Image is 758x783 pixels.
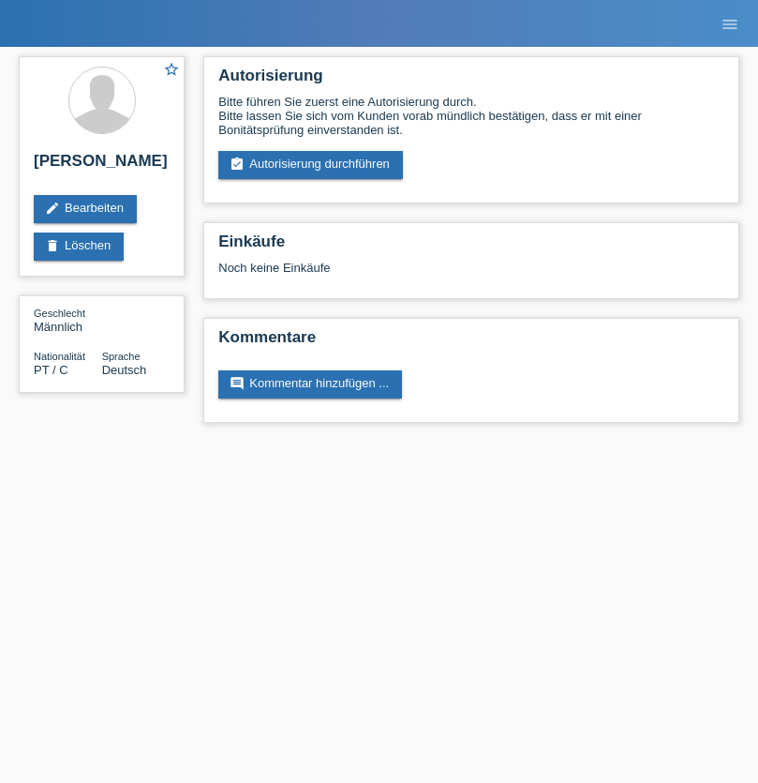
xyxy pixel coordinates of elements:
[721,15,739,34] i: menu
[218,261,724,289] div: Noch keine Einkäufe
[218,233,724,261] h2: Einkäufe
[711,18,749,29] a: menu
[34,233,124,261] a: deleteLöschen
[102,363,147,377] span: Deutsch
[45,238,60,253] i: delete
[218,370,402,399] a: commentKommentar hinzufügen ...
[230,376,245,391] i: comment
[34,363,68,377] span: Portugal / C / 20.12.1993
[163,61,180,81] a: star_border
[102,351,141,362] span: Sprache
[218,328,724,356] h2: Kommentare
[34,152,170,180] h2: [PERSON_NAME]
[163,61,180,78] i: star_border
[218,95,724,137] div: Bitte führen Sie zuerst eine Autorisierung durch. Bitte lassen Sie sich vom Kunden vorab mündlich...
[218,151,403,179] a: assignment_turned_inAutorisierung durchführen
[34,306,102,334] div: Männlich
[45,201,60,216] i: edit
[34,351,85,362] span: Nationalität
[34,195,137,223] a: editBearbeiten
[34,308,85,319] span: Geschlecht
[218,67,724,95] h2: Autorisierung
[230,157,245,172] i: assignment_turned_in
